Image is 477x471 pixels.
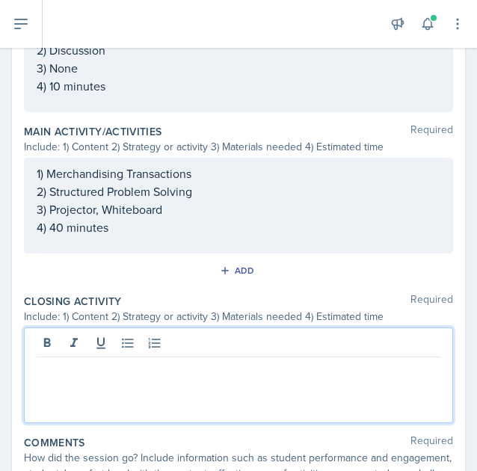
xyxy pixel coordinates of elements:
div: Add [223,265,255,277]
p: 4) 10 minutes [37,77,440,95]
span: Required [410,124,453,139]
p: 2) Discussion [37,41,440,59]
span: Required [410,435,453,450]
p: 1) Merchandising Transactions [37,164,440,182]
div: Include: 1) Content 2) Strategy or activity 3) Materials needed 4) Estimated time [24,309,453,324]
p: 2) Structured Problem Solving [37,182,440,200]
label: Closing Activity [24,294,122,309]
label: Main Activity/Activities [24,124,161,139]
span: Required [410,294,453,309]
button: Add [215,259,263,282]
label: Comments [24,435,85,450]
p: 3) Projector, Whiteboard [37,200,440,218]
p: 3) None [37,59,440,77]
div: Include: 1) Content 2) Strategy or activity 3) Materials needed 4) Estimated time [24,139,453,155]
p: 4) 40 minutes [37,218,440,236]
